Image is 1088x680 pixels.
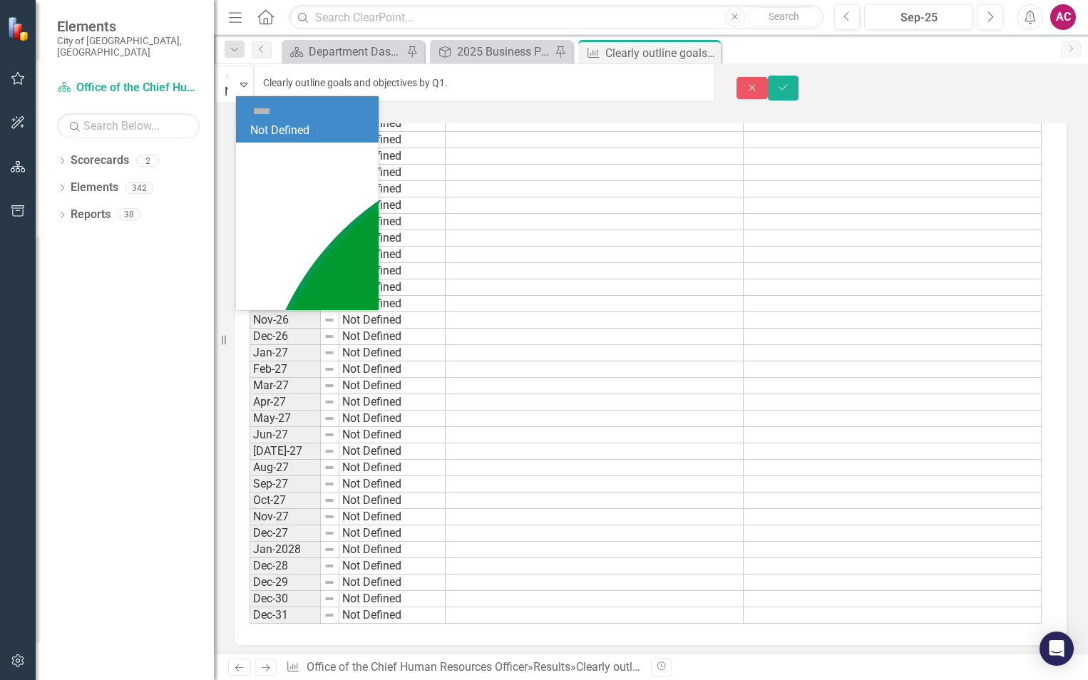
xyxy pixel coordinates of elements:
a: Results [533,660,570,674]
td: Jan-2028 [250,542,321,558]
img: 8DAGhfEEPCf229AAAAAElFTkSuQmCC [324,462,335,473]
img: 8DAGhfEEPCf229AAAAAElFTkSuQmCC [324,560,335,572]
td: Not Defined [339,148,446,165]
div: 2 [136,155,159,167]
td: Not Defined [339,329,446,345]
div: 38 [118,209,140,221]
td: Not Defined [339,230,446,247]
td: Not Defined [339,345,446,361]
td: Feb-27 [250,361,321,378]
div: 2025 Business Plan [Executive Summary] [457,43,551,61]
img: 8DAGhfEEPCf229AAAAAElFTkSuQmCC [324,527,335,539]
div: Open Intercom Messenger [1040,632,1074,666]
a: Reports [71,207,111,223]
div: Department Dashboard [309,43,403,61]
td: Not Defined [339,197,446,214]
img: 8DAGhfEEPCf229AAAAAElFTkSuQmCC [324,495,335,506]
button: Sep-25 [864,4,973,30]
img: Not Defined [250,100,273,123]
td: Nov-26 [250,312,321,329]
div: Not Defined [250,123,370,139]
td: Not Defined [339,607,446,624]
td: Not Defined [339,509,446,525]
td: Not Defined [339,460,446,476]
td: Not Defined [339,411,446,427]
a: Scorecards [71,153,129,169]
td: Not Defined [339,165,446,181]
td: Not Defined [339,115,446,132]
img: 8DAGhfEEPCf229AAAAAElFTkSuQmCC [324,314,335,326]
div: Clearly outline goals and objectives by Q1. [605,44,717,62]
input: Search ClearPoint... [289,5,823,30]
img: 8DAGhfEEPCf229AAAAAElFTkSuQmCC [324,380,335,391]
td: Jan-27 [250,345,321,361]
a: Department Dashboard [285,43,403,61]
img: 8DAGhfEEPCf229AAAAAElFTkSuQmCC [324,577,335,588]
input: Search Below... [57,113,200,138]
td: Not Defined [339,312,446,329]
div: Clearly outline goals and objectives by Q1. [576,660,789,674]
img: 8DAGhfEEPCf229AAAAAElFTkSuQmCC [324,413,335,424]
td: Not Defined [339,181,446,197]
td: Dec-30 [250,591,321,607]
small: City of [GEOGRAPHIC_DATA], [GEOGRAPHIC_DATA] [57,35,200,58]
td: Not Defined [339,591,446,607]
td: Dec-27 [250,525,321,542]
button: AC [1050,4,1076,30]
a: Elements [71,180,118,196]
div: Not Defined [225,84,227,101]
img: 8DAGhfEEPCf229AAAAAElFTkSuQmCC [324,331,335,342]
img: ClearPoint Strategy [7,16,32,41]
img: 8DAGhfEEPCf229AAAAAElFTkSuQmCC [324,544,335,555]
td: Not Defined [339,132,446,148]
a: Office of the Chief Human Resources Officer [57,80,200,96]
td: Nov-27 [250,509,321,525]
a: 2025 Business Plan [Executive Summary] [433,43,551,61]
td: Not Defined [339,443,446,460]
div: » » [286,659,640,676]
img: 8DAGhfEEPCf229AAAAAElFTkSuQmCC [324,347,335,359]
td: Dec-28 [250,558,321,575]
td: Aug-27 [250,460,321,476]
td: Not Defined [339,476,446,493]
span: Elements [57,18,200,35]
td: Not Defined [339,263,446,279]
td: Not Defined [339,279,446,296]
td: Not Defined [339,394,446,411]
td: Dec-31 [250,607,321,624]
td: Not Defined [339,493,446,509]
td: Not Defined [339,427,446,443]
td: Apr-27 [250,394,321,411]
span: Search [769,11,799,22]
img: 8DAGhfEEPCf229AAAAAElFTkSuQmCC [324,396,335,408]
a: Office of the Chief Human Resources Officer [307,660,528,674]
img: 8DAGhfEEPCf229AAAAAElFTkSuQmCC [324,593,335,604]
td: Not Defined [339,378,446,394]
td: Not Defined [339,525,446,542]
td: Jun-27 [250,427,321,443]
td: Not Defined [339,542,446,558]
td: Not Defined [339,247,446,263]
img: 8DAGhfEEPCf229AAAAAElFTkSuQmCC [324,478,335,490]
img: 8DAGhfEEPCf229AAAAAElFTkSuQmCC [324,429,335,441]
td: Sep-27 [250,476,321,493]
div: 342 [125,182,153,194]
img: 8DAGhfEEPCf229AAAAAElFTkSuQmCC [324,609,335,621]
td: Mar-27 [250,378,321,394]
td: Not Defined [339,214,446,230]
td: Oct-27 [250,493,321,509]
input: This field is required [254,63,715,102]
img: 8DAGhfEEPCf229AAAAAElFTkSuQmCC [324,445,335,457]
td: Not Defined [339,361,446,378]
img: 8DAGhfEEPCf229AAAAAElFTkSuQmCC [324,364,335,375]
td: Not Defined [339,575,446,591]
td: Not Defined [339,296,446,312]
td: Dec-26 [250,329,321,345]
div: Sep-25 [869,9,968,26]
td: Not Defined [339,558,446,575]
button: Search [749,7,820,27]
img: 8DAGhfEEPCf229AAAAAElFTkSuQmCC [324,511,335,522]
td: [DATE]-27 [250,443,321,460]
td: Dec-29 [250,575,321,591]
